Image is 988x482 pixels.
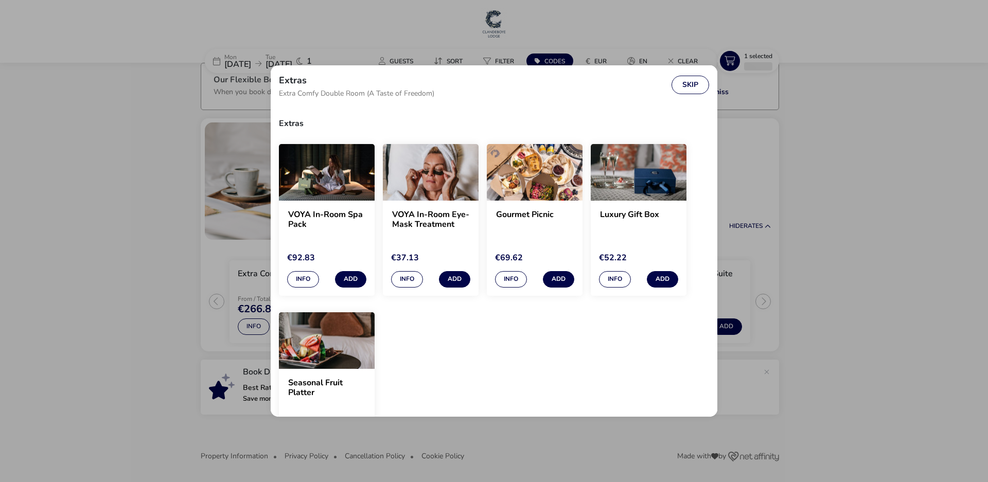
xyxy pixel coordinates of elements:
button: Info [287,271,319,288]
h3: Extras [279,111,709,136]
h2: Gourmet Picnic [496,210,573,229]
button: Add [647,271,678,288]
span: €92.83 [287,252,315,263]
span: Extra Comfy Double Room (A Taste of Freedom) [279,90,434,97]
h2: Luxury Gift Box [600,210,677,229]
h2: VOYA In-Room Spa Pack [288,210,365,229]
button: Info [599,271,631,288]
span: €37.13 [391,252,419,263]
button: Add [335,271,366,288]
span: €69.62 [495,252,523,263]
button: Add [543,271,574,288]
button: Skip [672,76,709,94]
h2: Seasonal Fruit Platter [288,378,365,398]
h2: Extras [279,76,307,85]
div: extras selection modal [271,65,717,417]
span: €52.22 [599,252,627,263]
button: Info [391,271,423,288]
h2: VOYA In-Room Eye-Mask Treatment [392,210,469,229]
button: Add [439,271,470,288]
button: Info [495,271,527,288]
